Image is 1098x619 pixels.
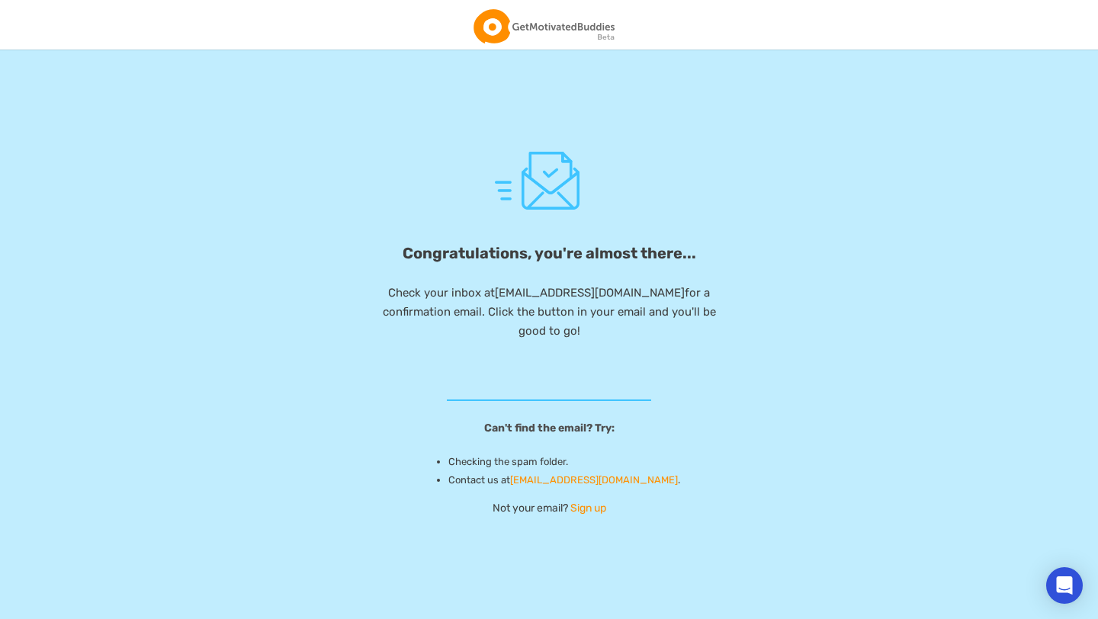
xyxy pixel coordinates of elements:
[403,244,696,262] h3: Congratulations, you're almost there...
[484,421,615,436] h4: Can't find the email? Try:
[1046,567,1083,604] div: Open Intercom Messenger
[510,474,678,486] a: [EMAIL_ADDRESS][DOMAIN_NAME]
[493,501,606,516] p: Not your email?
[448,471,680,490] li: Contact us at .
[570,502,606,515] a: Sign up
[375,284,723,341] p: Check your inbox at [EMAIL_ADDRESS][DOMAIN_NAME] for a confirmation email. Click the button in yo...
[448,453,680,472] li: Checking the spam folder.
[495,152,579,210] img: Mail Sent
